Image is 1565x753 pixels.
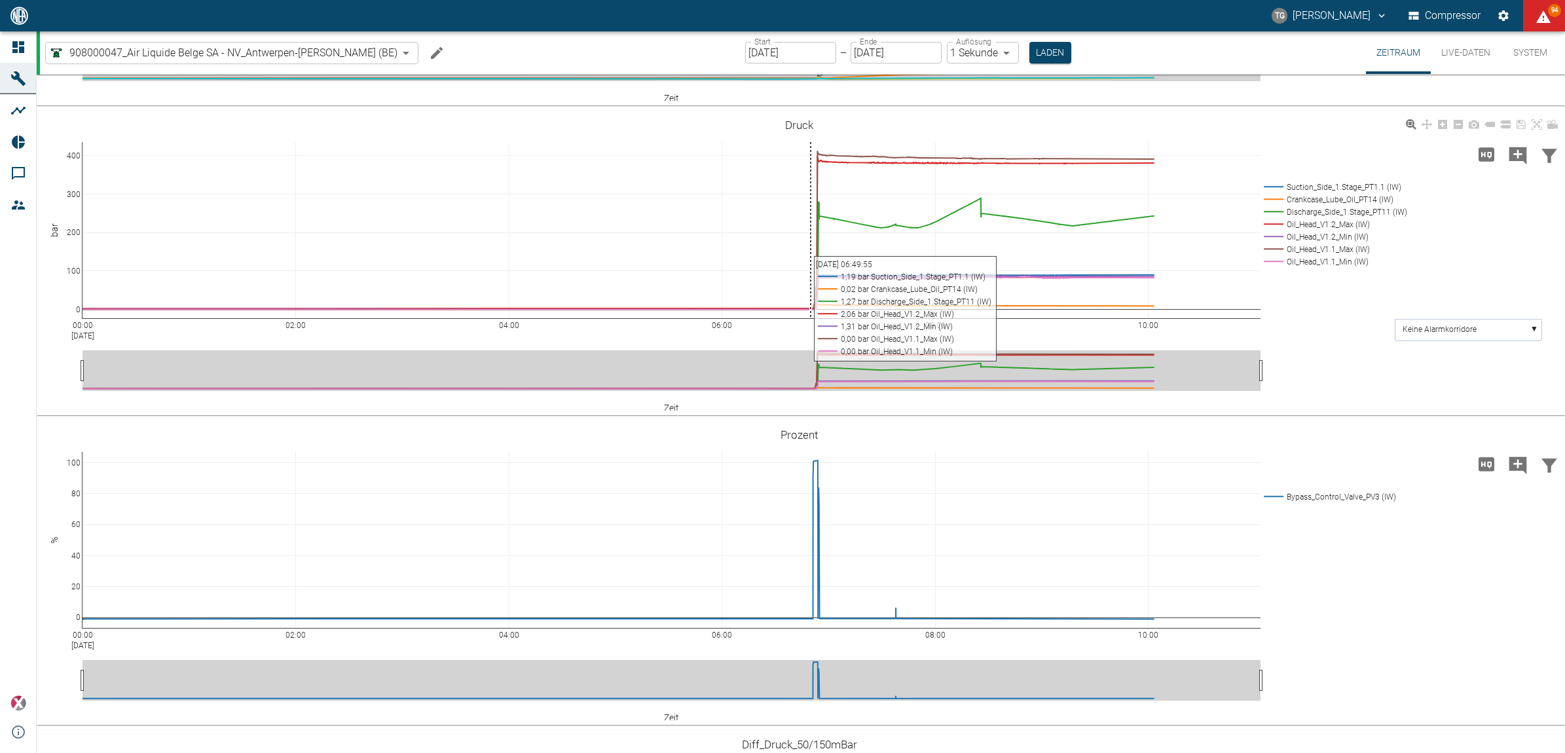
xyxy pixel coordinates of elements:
[1534,447,1565,481] button: Daten filtern
[1406,4,1484,28] button: Compressor
[48,45,397,61] a: 908000047_Air Liquide Belge SA - NV_Antwerpen-[PERSON_NAME] (BE)
[1270,4,1390,28] button: thomas.gregoir@neuman-esser.com
[1029,42,1071,64] button: Laden
[745,42,836,64] input: DD.MM.YYYY
[1548,4,1561,17] span: 94
[1403,325,1477,334] text: Keine Alarmkorridore
[1502,138,1534,172] button: Kommentar hinzufügen
[1534,138,1565,172] button: Daten filtern
[754,36,771,47] label: Start
[947,42,1019,64] div: 1 Sekunde
[1502,447,1534,481] button: Kommentar hinzufügen
[1272,8,1287,24] div: TG
[1501,31,1560,74] button: System
[860,36,877,47] label: Ende
[1431,31,1501,74] button: Live-Daten
[69,45,397,60] span: 908000047_Air Liquide Belge SA - NV_Antwerpen-[PERSON_NAME] (BE)
[1366,31,1431,74] button: Zeitraum
[1492,4,1515,28] button: Einstellungen
[851,42,942,64] input: DD.MM.YYYY
[956,36,991,47] label: Auflösung
[9,7,29,24] img: logo
[840,45,847,60] p: –
[1471,457,1502,469] span: Hohe Auflösung
[424,40,450,66] button: Machine bearbeiten
[10,695,26,711] img: Xplore Logo
[1471,147,1502,160] span: Hohe Auflösung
